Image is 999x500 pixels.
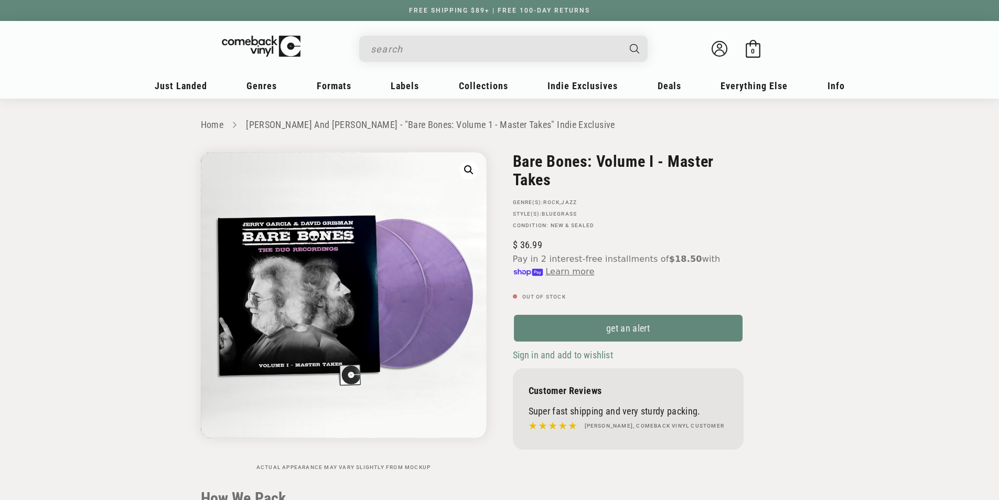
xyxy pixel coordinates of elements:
span: $ [513,239,518,250]
a: [PERSON_NAME] And [PERSON_NAME] - "Bare Bones: Volume 1 - Master Takes" Indie Exclusive [246,119,615,130]
img: star5.svg [529,419,577,433]
span: Formats [317,80,351,91]
p: Condition: New & Sealed [513,222,744,229]
a: get an alert [513,314,744,343]
span: Deals [658,80,681,91]
a: Home [201,119,223,130]
p: GENRE(S): , [513,199,744,206]
p: STYLE(S): [513,211,744,217]
media-gallery: Gallery Viewer [201,152,487,471]
h4: [PERSON_NAME], Comeback Vinyl customer [585,422,725,430]
span: Indie Exclusives [547,80,618,91]
span: 36.99 [513,239,542,250]
a: Rock [543,199,560,205]
a: Jazz [561,199,577,205]
h2: Bare Bones: Volume I - Master Takes [513,152,744,189]
span: Labels [391,80,419,91]
button: Sign in and add to wishlist [513,349,616,361]
p: Customer Reviews [529,385,728,396]
div: Search [359,36,648,62]
p: Actual appearance may vary slightly from mockup [201,464,487,471]
button: Search [620,36,649,62]
span: Sign in and add to wishlist [513,349,613,360]
input: search [371,38,619,60]
span: Genres [246,80,277,91]
span: Just Landed [155,80,207,91]
nav: breadcrumbs [201,118,799,133]
span: Everything Else [721,80,788,91]
span: Info [828,80,845,91]
p: Out of stock [513,294,744,300]
span: Collections [459,80,508,91]
a: Bluegrass [542,211,577,217]
p: Super fast shipping and very sturdy packing. [529,406,728,417]
span: 0 [751,47,755,55]
a: FREE SHIPPING $89+ | FREE 100-DAY RETURNS [399,7,600,14]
